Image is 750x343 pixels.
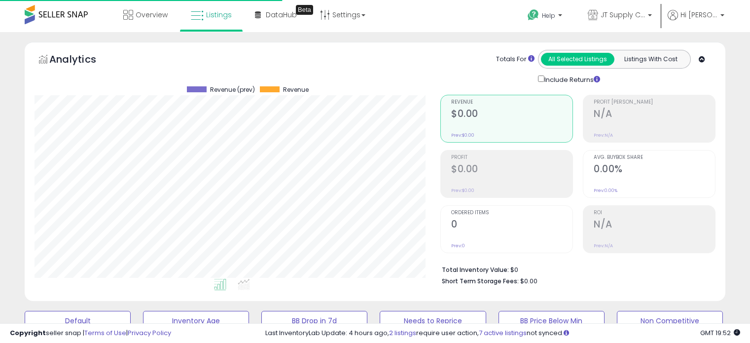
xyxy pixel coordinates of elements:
[451,210,572,216] span: Ordered Items
[594,219,715,232] h2: N/A
[451,132,474,138] small: Prev: $0.00
[451,163,572,177] h2: $0.00
[451,155,572,160] span: Profit
[451,100,572,105] span: Revenue
[594,132,613,138] small: Prev: N/A
[136,10,168,20] span: Overview
[451,188,474,193] small: Prev: $0.00
[49,52,115,69] h5: Analytics
[527,9,539,21] i: Get Help
[265,329,740,338] div: Last InventoryLab Update: 4 hours ago, require user action, not synced.
[680,10,717,20] span: Hi [PERSON_NAME]
[594,188,617,193] small: Prev: 0.00%
[389,328,416,338] a: 2 listings
[594,108,715,121] h2: N/A
[479,328,527,338] a: 7 active listings
[261,311,367,331] button: BB Drop in 7d
[206,10,232,20] span: Listings
[210,86,255,93] span: Revenue (prev)
[668,10,724,32] a: Hi [PERSON_NAME]
[380,311,486,331] button: Needs to Reprice
[594,155,715,160] span: Avg. Buybox Share
[84,328,126,338] a: Terms of Use
[520,1,572,32] a: Help
[520,276,537,286] span: $0.00
[143,311,249,331] button: Inventory Age
[451,243,465,249] small: Prev: 0
[594,243,613,249] small: Prev: N/A
[451,108,572,121] h2: $0.00
[700,328,740,338] span: 2025-10-13 19:52 GMT
[594,210,715,216] span: ROI
[128,328,171,338] a: Privacy Policy
[296,5,313,15] div: Tooltip anchor
[601,10,645,20] span: JT Supply Company
[617,311,723,331] button: Non Competitive
[442,266,509,274] b: Total Inventory Value:
[451,219,572,232] h2: 0
[499,311,605,331] button: BB Price Below Min
[442,277,519,285] b: Short Term Storage Fees:
[594,100,715,105] span: Profit [PERSON_NAME]
[283,86,309,93] span: Revenue
[531,74,612,85] div: Include Returns
[541,53,614,66] button: All Selected Listings
[496,55,535,64] div: Totals For
[266,10,297,20] span: DataHub
[10,329,171,338] div: seller snap | |
[442,263,708,275] li: $0
[10,328,46,338] strong: Copyright
[594,163,715,177] h2: 0.00%
[542,11,555,20] span: Help
[614,53,687,66] button: Listings With Cost
[25,311,131,331] button: Default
